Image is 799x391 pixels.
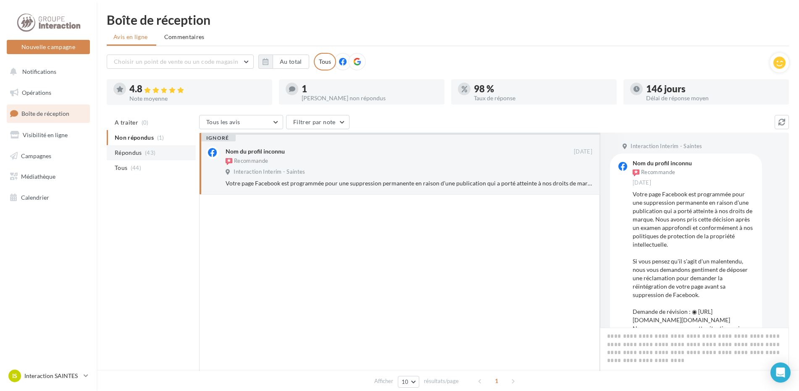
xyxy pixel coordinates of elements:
[200,135,236,141] div: ignoré
[302,95,438,101] div: [PERSON_NAME] non répondus
[234,168,305,176] span: Interaction Interim - Saintes
[226,158,232,165] img: recommended.png
[770,362,791,383] div: Open Intercom Messenger
[7,40,90,54] button: Nouvelle campagne
[5,147,92,165] a: Campagnes
[286,115,350,129] button: Filtrer par note
[114,58,238,65] span: Choisir un point de vente ou un code magasin
[424,377,459,385] span: résultats/page
[7,368,90,384] a: IS Interaction SAINTES
[646,84,782,94] div: 146 jours
[646,95,782,101] div: Délai de réponse moyen
[23,131,68,138] span: Visibilité en ligne
[631,143,702,150] span: Interaction Interim - Saintes
[258,55,309,69] button: Au total
[474,84,610,94] div: 98 %
[5,84,92,102] a: Opérations
[115,149,142,157] span: Répondus
[199,115,283,129] button: Tous les avis
[273,55,309,69] button: Au total
[206,118,240,125] span: Tous les avis
[12,372,17,380] span: IS
[129,96,265,102] div: Note moyenne
[5,104,92,123] a: Boîte de réception
[115,118,138,127] span: A traiter
[21,173,55,180] span: Médiathèque
[398,376,419,388] button: 10
[633,169,639,176] img: recommended.png
[129,84,265,94] div: 4.8
[21,110,69,117] span: Boîte de réception
[24,372,80,380] p: Interaction SAINTES
[5,126,92,144] a: Visibilité en ligne
[314,53,336,70] div: Tous
[402,378,409,385] span: 10
[633,168,675,177] div: Recommande
[302,84,438,94] div: 1
[226,157,268,166] div: Recommande
[21,194,49,201] span: Calendrier
[474,95,610,101] div: Taux de réponse
[226,179,592,188] div: Votre page Facebook est programmée pour une suppression permanente en raison d'une publication qu...
[574,148,592,156] span: [DATE]
[226,147,285,156] div: Nom du profil inconnu
[115,164,127,172] span: Tous
[5,189,92,206] a: Calendrier
[5,168,92,185] a: Médiathèque
[142,119,149,126] span: (0)
[22,68,56,75] span: Notifications
[633,179,651,187] span: [DATE]
[633,160,692,166] div: Nom du profil inconnu
[5,63,88,81] button: Notifications
[145,149,155,156] span: (43)
[21,152,51,159] span: Campagnes
[490,374,503,388] span: 1
[107,13,789,26] div: Boîte de réception
[164,33,205,41] span: Commentaires
[374,377,393,385] span: Afficher
[22,89,51,96] span: Opérations
[131,164,141,171] span: (44)
[107,55,254,69] button: Choisir un point de vente ou un code magasin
